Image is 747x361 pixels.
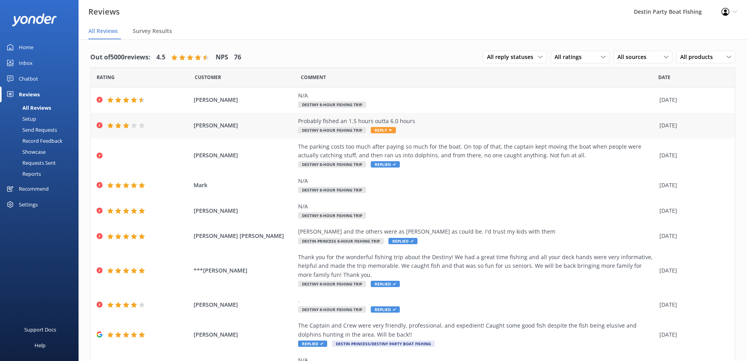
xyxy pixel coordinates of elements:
div: [DATE] [659,96,725,104]
a: Reports [5,168,79,179]
span: Question [301,74,326,81]
span: Date [658,74,670,81]
div: Settings [19,197,38,212]
div: N/A [298,177,655,185]
span: Replied [371,281,400,287]
span: Destin Princess/Destiny Party Boat Fishing [332,341,435,347]
h3: Reviews [88,6,120,18]
span: [PERSON_NAME] [194,151,295,160]
div: Support Docs [24,322,56,337]
span: [PERSON_NAME] [194,96,295,104]
div: The parking costs too much after paying so much for the boat. On top of that, the captain kept mo... [298,142,655,160]
span: Reply [371,127,396,133]
span: Replied [388,238,417,244]
a: Requests Sent [5,157,79,168]
span: Replied [298,341,327,347]
span: Destiny 6-Hour Fishing Trip [298,306,366,313]
div: Setup [5,113,36,124]
span: Mark [194,181,295,190]
div: N/A [298,202,655,211]
div: [PERSON_NAME] and the others were as [PERSON_NAME] as could be. I'd trust my kids with them [298,227,655,236]
h4: 76 [234,52,241,63]
div: Record Feedback [5,135,62,146]
div: [DATE] [659,121,725,130]
a: Showcase [5,146,79,157]
div: [DATE] [659,151,725,160]
div: N/A [298,91,655,100]
div: Send Requests [5,124,57,135]
span: All reply statuses [487,53,538,61]
div: Thank you for the wonderful fishing trip about the Destiny! We had a great time fishing and all y... [298,253,655,279]
span: Destiny 6-Hour Fishing Trip [298,212,366,219]
span: Destin Princess 6-Hour Fishing Trip [298,238,384,244]
h4: Out of 5000 reviews: [90,52,150,63]
div: The Captain and Crew were very friendly, professional, and expedient! Caught some good fish despi... [298,321,655,339]
div: Reports [5,168,41,179]
h4: NPS [216,52,228,63]
span: Destiny 6-Hour Fishing Trip [298,101,366,108]
div: Home [19,39,33,55]
span: ***[PERSON_NAME] [194,266,295,275]
span: Destiny 8-Hour Fishing Trip [298,161,366,168]
div: [DATE] [659,181,725,190]
div: Help [35,337,46,353]
span: All sources [617,53,651,61]
div: All Reviews [5,102,51,113]
div: Chatbot [19,71,38,87]
span: All products [680,53,718,61]
span: All ratings [555,53,586,61]
span: [PERSON_NAME] [194,121,295,130]
div: Recommend [19,181,49,197]
span: Date [195,74,221,81]
span: Date [97,74,115,81]
span: [PERSON_NAME] [194,330,295,339]
span: [PERSON_NAME] [194,206,295,215]
div: [DATE] [659,232,725,240]
div: [DATE] [659,330,725,339]
div: [DATE] [659,206,725,215]
div: Probably fished an 1.5 hours outta 6.0 hours [298,117,655,125]
a: Setup [5,113,79,124]
div: Showcase [5,146,46,157]
div: Inbox [19,55,33,71]
span: Replied [371,161,400,168]
h4: 4.5 [156,52,165,63]
a: Record Feedback [5,135,79,146]
span: [PERSON_NAME] [194,300,295,309]
span: Destiny 8-Hour Fishing Trip [298,187,366,193]
div: Reviews [19,87,40,102]
span: Replied [371,306,400,313]
span: All Reviews [88,27,118,35]
div: Requests Sent [5,157,56,168]
a: All Reviews [5,102,79,113]
span: Destiny 6-Hour Fishing Trip [298,281,366,287]
a: Send Requests [5,124,79,135]
span: Survey Results [133,27,172,35]
div: [DATE] [659,266,725,275]
img: yonder-white-logo.png [12,13,57,26]
div: [DATE] [659,300,725,309]
div: . [298,296,655,305]
span: Destiny 6-Hour Fishing Trip [298,127,366,133]
span: [PERSON_NAME] [PERSON_NAME] [194,232,295,240]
